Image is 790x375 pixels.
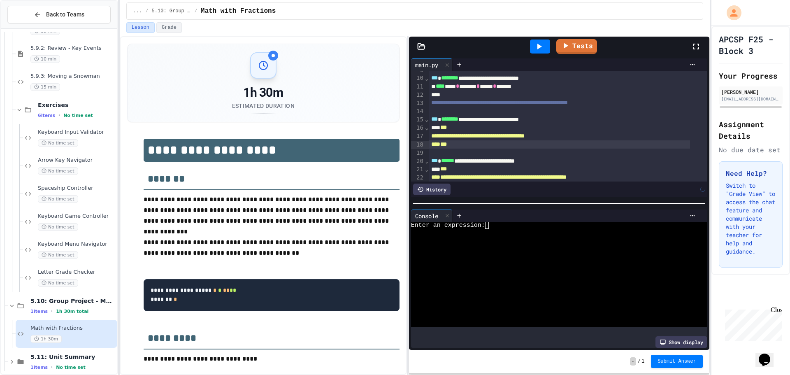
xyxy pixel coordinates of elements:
[425,158,429,164] span: Fold line
[30,45,116,52] span: 5.9.2: Review - Key Events
[133,8,142,14] span: ...
[30,365,48,370] span: 1 items
[719,145,783,155] div: No due date set
[38,129,116,136] span: Keyboard Input Validator
[30,297,116,305] span: 5.10: Group Project - Math with Fractions
[719,70,783,82] h2: Your Progress
[722,306,782,341] iframe: chat widget
[411,91,425,99] div: 12
[638,358,641,365] span: /
[56,365,86,370] span: No time set
[30,55,60,63] span: 10 min
[156,22,182,33] button: Grade
[38,213,116,220] span: Keyboard Game Controller
[232,85,295,100] div: 1h 30m
[411,210,453,222] div: Console
[411,165,425,174] div: 21
[38,185,116,192] span: Spaceship Controller
[641,358,644,365] span: 1
[630,357,636,366] span: -
[232,102,295,110] div: Estimated Duration
[126,22,155,33] button: Lesson
[411,174,425,182] div: 22
[726,168,776,178] h3: Need Help?
[38,157,116,164] span: Arrow Key Navigator
[411,74,425,82] div: 10
[556,39,597,54] a: Tests
[411,61,442,69] div: main.py
[63,113,93,118] span: No time set
[51,364,53,370] span: •
[38,101,116,109] span: Exercises
[411,58,453,71] div: main.py
[411,116,425,124] div: 15
[3,3,57,52] div: Chat with us now!Close
[425,75,429,82] span: Fold line
[46,10,84,19] span: Back to Teams
[721,88,780,95] div: [PERSON_NAME]
[30,353,116,361] span: 5.11: Unit Summary
[195,8,197,14] span: /
[145,8,148,14] span: /
[38,139,78,147] span: No time set
[411,132,425,140] div: 17
[413,184,451,195] div: History
[411,222,485,229] span: Enter an expression:
[38,113,55,118] span: 6 items
[30,325,116,332] span: Math with Fractions
[30,335,62,343] span: 1h 30m
[721,96,780,102] div: [EMAIL_ADDRESS][DOMAIN_NAME]
[411,83,425,91] div: 11
[58,112,60,119] span: •
[655,336,707,348] div: Show display
[719,119,783,142] h2: Assignment Details
[38,269,116,276] span: Letter Grade Checker
[411,107,425,116] div: 14
[38,251,78,259] span: No time set
[411,212,442,220] div: Console
[651,355,703,368] button: Submit Answer
[425,124,429,131] span: Fold line
[30,73,116,80] span: 5.9.3: Moving a Snowman
[411,157,425,165] div: 20
[152,8,191,14] span: 5.10: Group Project - Math with Fractions
[718,3,744,22] div: My Account
[726,182,776,256] p: Switch to "Grade View" to access the chat feature and communicate with your teacher for help and ...
[425,166,429,172] span: Fold line
[7,6,111,23] button: Back to Teams
[411,99,425,107] div: 13
[38,241,116,248] span: Keyboard Menu Navigator
[411,141,425,149] div: 18
[30,309,48,314] span: 1 items
[38,167,78,175] span: No time set
[425,116,429,123] span: Fold line
[719,33,783,56] h1: APCSP F25 - Block 3
[56,309,88,314] span: 1h 30m total
[38,223,78,231] span: No time set
[30,83,60,91] span: 15 min
[51,308,53,314] span: •
[411,124,425,132] div: 16
[658,358,696,365] span: Submit Answer
[38,195,78,203] span: No time set
[201,6,276,16] span: Math with Fractions
[411,149,425,157] div: 19
[755,342,782,367] iframe: chat widget
[38,279,78,287] span: No time set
